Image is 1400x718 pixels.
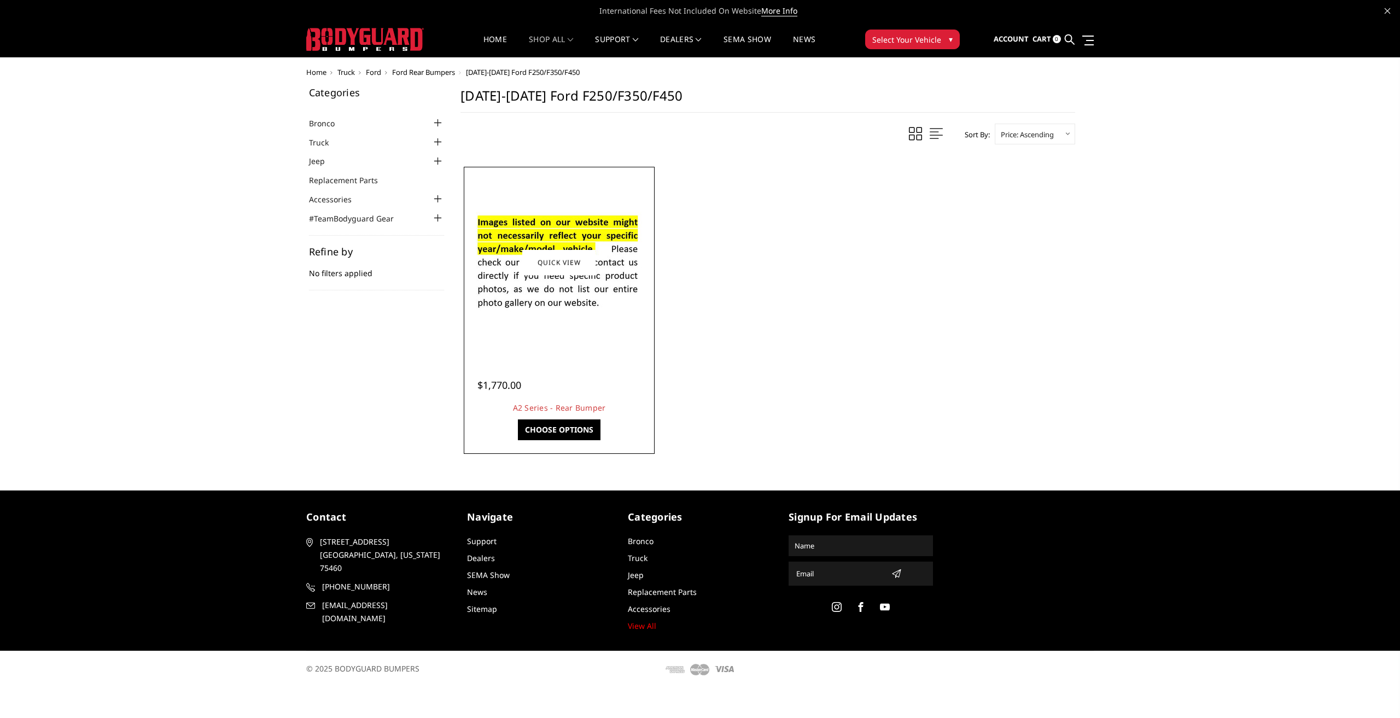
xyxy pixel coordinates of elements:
a: View All [628,621,656,631]
span: © 2025 BODYGUARD BUMPERS [306,663,419,674]
a: SEMA Show [724,36,771,57]
a: Jeep [628,570,644,580]
h5: Navigate [467,510,611,524]
a: Replacement Parts [628,587,697,597]
span: $1,770.00 [477,378,521,392]
a: Support [595,36,638,57]
a: Cart 0 [1032,25,1061,54]
a: Dealers [660,36,702,57]
a: Accessories [628,604,670,614]
a: Choose Options [518,419,600,440]
a: More Info [761,5,797,16]
a: News [467,587,487,597]
a: Account [994,25,1029,54]
a: Home [306,67,326,77]
span: Account [994,34,1029,44]
a: Ford Rear Bumpers [392,67,455,77]
a: A2 Series - Rear Bumper A2 Series - Rear Bumper [466,170,652,355]
img: A2 Series - Rear Bumper [471,203,646,322]
a: Quick view [522,249,596,275]
a: [PHONE_NUMBER] [306,580,451,593]
span: 0 [1053,35,1061,43]
a: Bronco [628,536,654,546]
a: Jeep [309,155,339,167]
a: Truck [337,67,355,77]
a: #TeamBodyguard Gear [309,213,407,224]
a: Truck [628,553,647,563]
h5: contact [306,510,451,524]
input: Name [790,537,931,554]
a: A2 Series - Rear Bumper [513,402,606,413]
span: Cart [1032,34,1051,44]
a: Home [483,36,507,57]
h5: signup for email updates [789,510,933,524]
h5: Categories [309,87,445,97]
h5: Categories [628,510,772,524]
img: BODYGUARD BUMPERS [306,28,424,51]
a: [EMAIL_ADDRESS][DOMAIN_NAME] [306,599,451,625]
div: No filters applied [309,247,445,290]
input: Email [792,565,887,582]
a: Replacement Parts [309,174,392,186]
span: Select Your Vehicle [872,34,941,45]
span: [DATE]-[DATE] Ford F250/F350/F450 [466,67,580,77]
label: Sort By: [959,126,990,143]
a: Dealers [467,553,495,563]
a: News [793,36,815,57]
a: shop all [529,36,573,57]
h1: [DATE]-[DATE] Ford F250/F350/F450 [460,87,1075,113]
a: Sitemap [467,604,497,614]
span: [PHONE_NUMBER] [322,580,449,593]
button: Select Your Vehicle [865,30,960,49]
a: Ford [366,67,381,77]
a: Support [467,536,497,546]
a: Accessories [309,194,365,205]
a: SEMA Show [467,570,510,580]
span: [STREET_ADDRESS] [GEOGRAPHIC_DATA], [US_STATE] 75460 [320,535,447,575]
h5: Refine by [309,247,445,256]
span: ▾ [949,33,953,45]
a: Bronco [309,118,348,129]
a: Truck [309,137,342,148]
span: [EMAIL_ADDRESS][DOMAIN_NAME] [322,599,449,625]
